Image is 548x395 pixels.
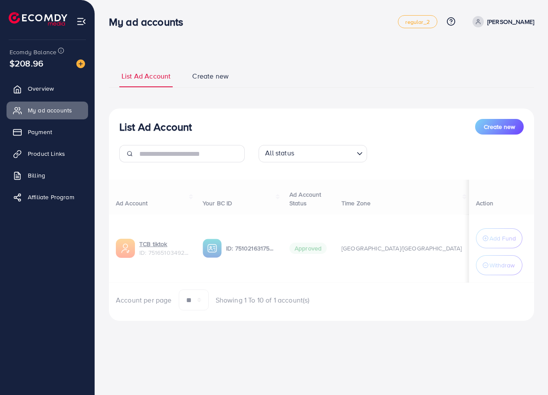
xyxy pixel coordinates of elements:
[7,167,88,184] a: Billing
[7,80,88,97] a: Overview
[297,147,353,160] input: Search for option
[9,12,67,26] img: logo
[28,193,74,201] span: Affiliate Program
[469,16,534,27] a: [PERSON_NAME]
[121,71,171,81] span: List Ad Account
[511,356,541,388] iframe: Chat
[76,59,85,68] img: image
[119,121,192,133] h3: List Ad Account
[487,16,534,27] p: [PERSON_NAME]
[7,188,88,206] a: Affiliate Program
[28,106,72,115] span: My ad accounts
[28,128,52,136] span: Payment
[259,145,367,162] div: Search for option
[7,102,88,119] a: My ad accounts
[10,57,43,69] span: $208.96
[405,19,430,25] span: regular_2
[28,171,45,180] span: Billing
[76,16,86,26] img: menu
[484,122,515,131] span: Create new
[10,48,56,56] span: Ecomdy Balance
[28,84,54,93] span: Overview
[28,149,65,158] span: Product Links
[7,145,88,162] a: Product Links
[398,15,437,28] a: regular_2
[475,119,524,135] button: Create new
[109,16,190,28] h3: My ad accounts
[7,123,88,141] a: Payment
[192,71,229,81] span: Create new
[263,146,296,160] span: All status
